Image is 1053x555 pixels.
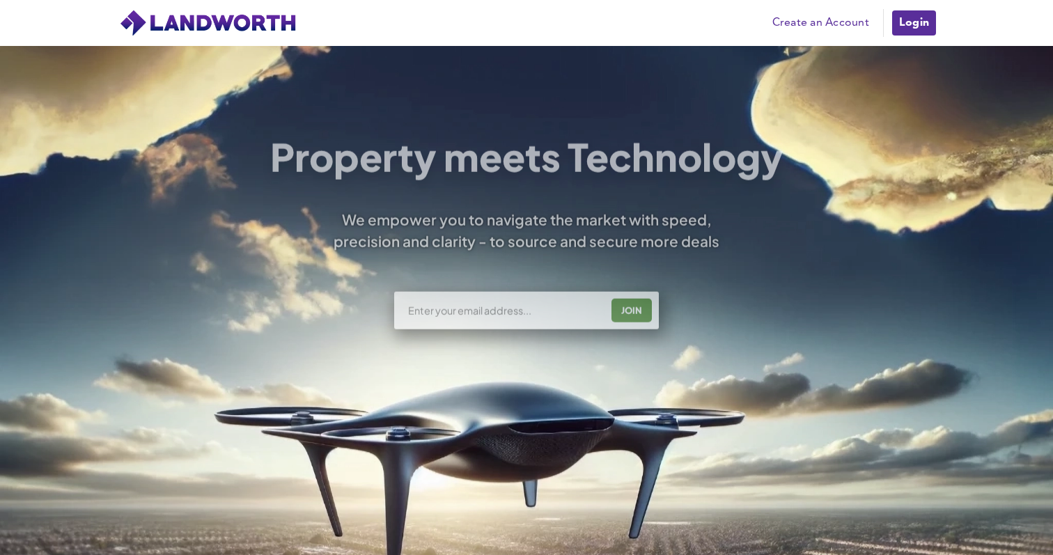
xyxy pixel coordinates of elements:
h1: Property meets Technology [270,138,783,175]
button: JOIN [611,298,652,322]
div: We empower you to navigate the market with speed, precision and clarity - to source and secure mo... [315,209,738,252]
input: Enter your email address... [407,304,601,318]
a: Create an Account [765,13,876,33]
a: Login [891,9,937,37]
div: JOIN [616,299,648,321]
